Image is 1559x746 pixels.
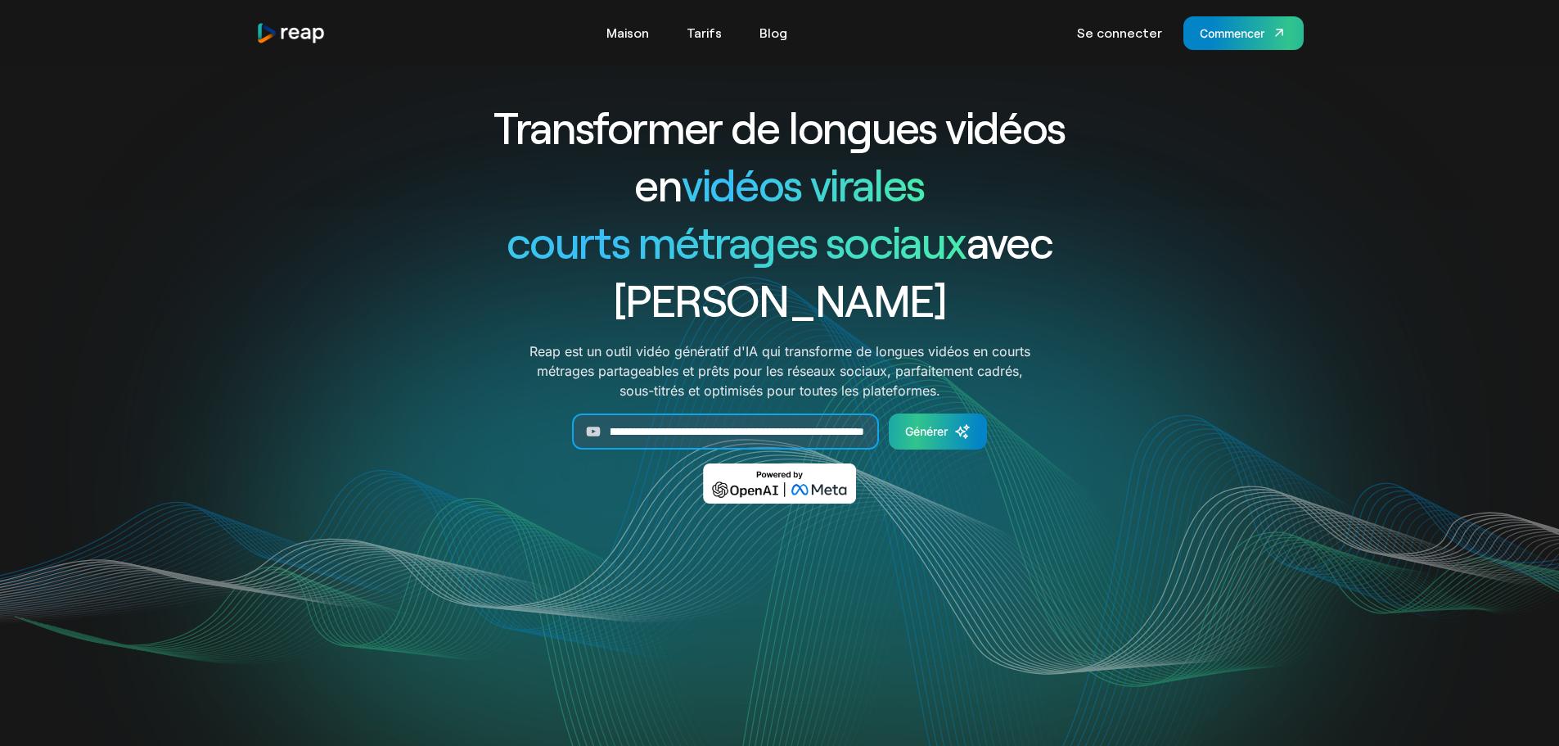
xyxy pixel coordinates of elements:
[682,157,924,210] font: vidéos virales
[598,20,657,46] a: Maison
[1183,16,1304,50] a: Commencer
[507,215,966,268] font: courts métrages sociaux
[529,343,1030,399] font: Reap est un outil vidéo génératif d'IA qui transforme de longues vidéos en courts métrages partag...
[678,20,730,46] a: Tarifs
[493,100,1065,210] font: Transformer de longues vidéos en
[1069,20,1170,46] a: Se connecter
[751,20,795,46] a: Blog
[1077,25,1162,40] font: Se connecter
[439,414,1120,450] form: Générer un formulaire
[1200,26,1264,40] font: Commencer
[759,25,787,40] font: Blog
[256,22,327,44] img: logo de récolte
[613,215,1052,325] font: avec [PERSON_NAME]
[703,463,856,504] img: Propulsé par OpenAI et Meta
[606,25,649,40] font: Maison
[687,25,722,40] font: Tarifs
[256,22,327,44] a: maison
[889,414,987,450] a: Générer
[905,424,948,438] font: Générer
